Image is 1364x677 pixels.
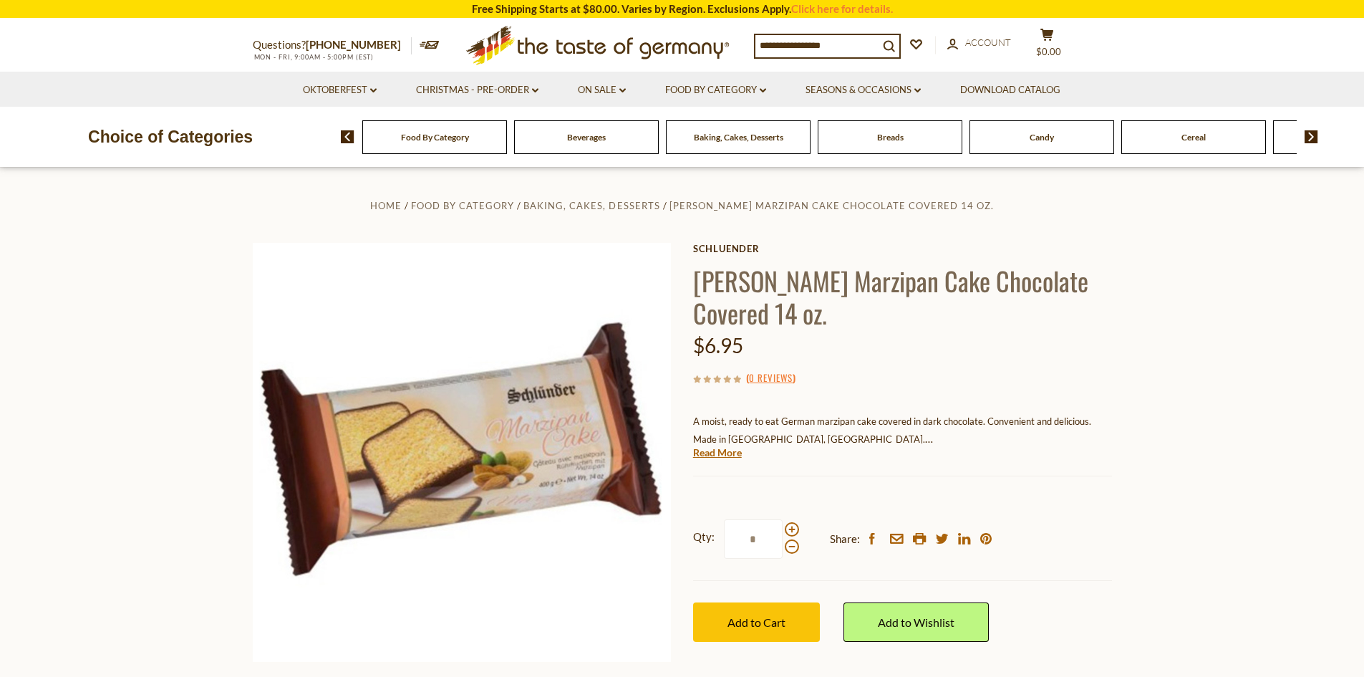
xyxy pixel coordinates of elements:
button: Add to Cart [693,602,820,642]
img: Schluender Marzipan Cake Chocolate Covered [253,243,672,662]
img: previous arrow [341,130,354,143]
a: Baking, Cakes, Desserts [523,200,659,211]
input: Qty: [724,519,783,559]
a: Food By Category [411,200,514,211]
a: Breads [877,132,904,143]
a: Baking, Cakes, Desserts [694,132,783,143]
a: [PERSON_NAME] Marzipan Cake Chocolate Covered 14 oz. [669,200,994,211]
a: Food By Category [665,82,766,98]
a: [PHONE_NUMBER] [306,38,401,51]
img: next arrow [1305,130,1318,143]
a: Seasons & Occasions [806,82,921,98]
a: Home [370,200,402,211]
a: Add to Wishlist [843,602,989,642]
span: MON - FRI, 9:00AM - 5:00PM (EST) [253,53,374,61]
a: Cereal [1181,132,1206,143]
a: Oktoberfest [303,82,377,98]
a: Christmas - PRE-ORDER [416,82,538,98]
h1: [PERSON_NAME] Marzipan Cake Chocolate Covered 14 oz. [693,264,1112,329]
a: 0 Reviews [749,370,793,386]
a: Candy [1030,132,1054,143]
a: Food By Category [401,132,469,143]
a: Read More [693,446,742,460]
span: Share: [830,530,860,548]
span: Account [965,37,1011,48]
span: $0.00 [1036,46,1061,57]
span: A moist, ready to eat German marzipan cake covered in dark chocolate. Convenient and delicious. M... [693,416,1091,445]
a: Download Catalog [960,82,1060,98]
a: Click here for details. [791,2,893,15]
span: ( ) [746,370,795,385]
button: $0.00 [1026,28,1069,64]
span: $6.95 [693,333,743,357]
p: Questions? [253,36,412,54]
strong: Qty: [693,528,715,546]
span: Add to Cart [727,615,785,629]
a: Account [947,35,1011,51]
a: Beverages [567,132,606,143]
a: On Sale [578,82,626,98]
a: Schluender [693,243,1112,254]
